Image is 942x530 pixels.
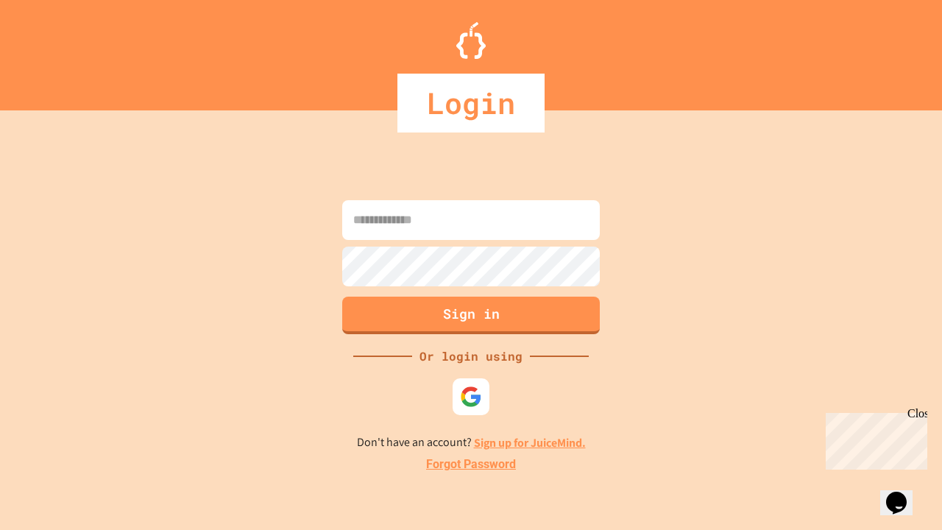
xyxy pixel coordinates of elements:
div: Chat with us now!Close [6,6,102,93]
img: Logo.svg [456,22,486,59]
a: Forgot Password [426,456,516,473]
iframe: chat widget [820,407,927,470]
div: Login [397,74,545,132]
a: Sign up for JuiceMind. [474,435,586,451]
iframe: chat widget [880,471,927,515]
p: Don't have an account? [357,434,586,452]
div: Or login using [412,347,530,365]
button: Sign in [342,297,600,334]
img: google-icon.svg [460,386,482,408]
